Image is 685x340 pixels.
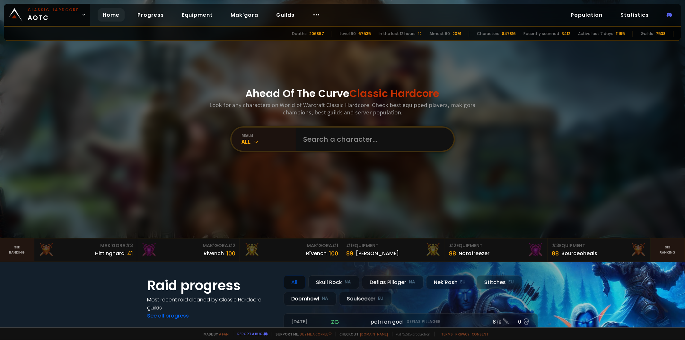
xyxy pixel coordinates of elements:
div: Mak'Gora [38,242,133,249]
input: Search a character... [300,128,446,151]
div: 89 [346,249,353,258]
h1: Ahead Of The Curve [246,86,440,101]
a: [DOMAIN_NAME] [360,332,388,336]
div: In the last 12 hours [379,31,416,37]
div: All [284,275,306,289]
a: Population [566,8,608,22]
a: #1Equipment89[PERSON_NAME] [342,238,445,262]
span: Support me, [272,332,332,336]
div: Rîvench [306,249,327,257]
a: a fan [219,332,229,336]
div: 7538 [656,31,665,37]
a: Classic HardcoreAOTC [4,4,90,26]
span: # 3 [126,242,133,249]
div: Defias Pillager [362,275,424,289]
div: Sourceoheals [561,249,597,257]
div: Guilds [641,31,653,37]
a: Buy me a coffee [300,332,332,336]
div: Almost 60 [429,31,450,37]
div: 3412 [562,31,570,37]
a: #3Equipment88Sourceoheals [548,238,651,262]
div: Nek'Rosh [426,275,474,289]
div: 206897 [309,31,324,37]
span: # 2 [228,242,236,249]
a: Progress [132,8,169,22]
a: Home [98,8,125,22]
div: 100 [227,249,236,258]
div: 88 [552,249,559,258]
div: Stitches [477,275,522,289]
a: Mak'Gora#1Rîvench100 [240,238,343,262]
small: NA [409,279,416,285]
small: NA [322,295,329,302]
div: Soulseeker [339,292,392,306]
small: EU [378,295,384,302]
a: See all progress [147,312,189,319]
a: #2Equipment88Notafreezer [445,238,548,262]
div: 11195 [616,31,625,37]
a: Guilds [271,8,300,22]
small: EU [461,279,466,285]
h4: Most recent raid cleaned by Classic Hardcore guilds [147,296,276,312]
div: Skull Rock [308,275,359,289]
div: 12 [418,31,422,37]
span: AOTC [28,7,79,22]
div: Level 60 [340,31,356,37]
span: # 1 [332,242,338,249]
a: Statistics [615,8,654,22]
a: Equipment [177,8,218,22]
div: Doomhowl [284,292,337,306]
span: # 1 [346,242,352,249]
div: 2091 [452,31,461,37]
div: All [242,138,296,145]
div: 100 [329,249,338,258]
small: EU [509,279,514,285]
a: Report a bug [238,331,263,336]
div: Mak'Gora [141,242,236,249]
div: Equipment [449,242,544,249]
div: Mak'Gora [244,242,338,249]
div: realm [242,133,296,138]
div: Active last 7 days [578,31,613,37]
a: Terms [441,332,453,336]
span: Classic Hardcore [350,86,440,101]
div: Hittinghard [95,249,125,257]
div: 67535 [358,31,371,37]
div: Recently scanned [523,31,559,37]
div: 41 [127,249,133,258]
a: Consent [472,332,489,336]
small: Classic Hardcore [28,7,79,13]
a: Mak'Gora#2Rivench100 [137,238,240,262]
span: # 2 [449,242,456,249]
small: NA [345,279,351,285]
h3: Look for any characters on World of Warcraft Classic Hardcore. Check best equipped players, mak'g... [207,101,478,116]
div: Notafreezer [459,249,489,257]
a: [DATE]zgpetri on godDefias Pillager8 /90 [284,313,538,330]
a: Privacy [456,332,470,336]
a: Seeranking [651,238,685,262]
h1: Raid progress [147,275,276,296]
div: Deaths [292,31,307,37]
span: Checkout [336,332,388,336]
a: Mak'Gora#3Hittinghard41 [34,238,137,262]
div: [PERSON_NAME] [356,249,399,257]
span: # 3 [552,242,559,249]
a: Mak'gora [225,8,263,22]
div: Characters [477,31,499,37]
div: 847816 [502,31,516,37]
div: 88 [449,249,456,258]
div: Equipment [346,242,441,249]
div: Rivench [204,249,224,257]
span: Made by [200,332,229,336]
div: Equipment [552,242,646,249]
span: v. d752d5 - production [392,332,431,336]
